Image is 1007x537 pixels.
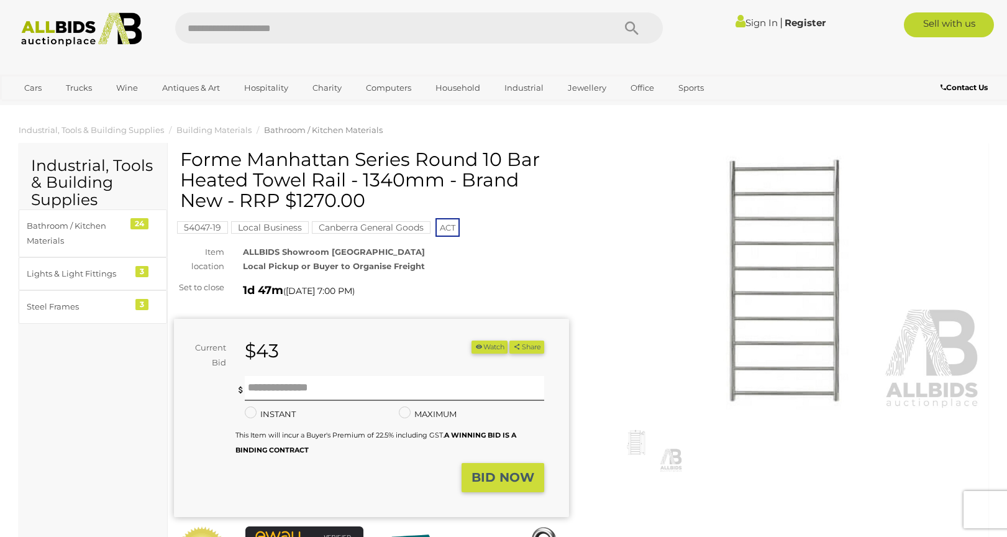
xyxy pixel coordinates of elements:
[176,125,252,135] a: Building Materials
[165,280,234,295] div: Set to close
[472,341,508,354] button: Watch
[780,16,783,29] span: |
[286,285,352,296] span: [DATE] 7:00 PM
[31,157,155,209] h2: Industrial, Tools & Building Supplies
[560,78,614,98] a: Jewellery
[27,300,129,314] div: Steel Frames
[736,17,778,29] a: Sign In
[304,78,350,98] a: Charity
[19,125,164,135] a: Industrial, Tools & Building Supplies
[231,223,309,232] a: Local Business
[941,81,991,94] a: Contact Us
[399,407,457,421] label: MAXIMUM
[108,78,146,98] a: Wine
[785,17,826,29] a: Register
[135,266,148,277] div: 3
[245,407,296,421] label: INSTANT
[264,125,383,135] a: Bathroom / Kitchen Materials
[358,78,419,98] a: Computers
[236,78,296,98] a: Hospitality
[472,470,534,485] strong: BID NOW
[177,221,228,234] mark: 54047-19
[312,223,431,232] a: Canberra General Goods
[135,299,148,310] div: 3
[16,78,50,98] a: Cars
[180,149,566,211] h1: Forme Manhattan Series Round 10 Bar Heated Towel Rail - 1340mm - Brand New - RRP $1270.00
[601,12,663,44] button: Search
[177,223,228,232] a: 54047-19
[235,431,516,454] small: This Item will incur a Buyer's Premium of 22.5% including GST.
[670,78,712,98] a: Sports
[174,341,235,370] div: Current Bid
[496,78,552,98] a: Industrial
[19,257,167,290] a: Lights & Light Fittings 3
[130,218,148,229] div: 24
[462,463,544,492] button: BID NOW
[622,78,662,98] a: Office
[243,261,425,271] strong: Local Pickup or Buyer to Organise Freight
[427,78,488,98] a: Household
[472,341,508,354] li: Watch this item
[245,339,279,362] strong: $43
[27,267,129,281] div: Lights & Light Fittings
[312,221,431,234] mark: Canberra General Goods
[16,98,121,119] a: [GEOGRAPHIC_DATA]
[509,341,544,354] button: Share
[435,218,460,237] span: ACT
[231,221,309,234] mark: Local Business
[243,247,425,257] strong: ALLBIDS Showroom [GEOGRAPHIC_DATA]
[27,219,129,248] div: Bathroom / Kitchen Materials
[235,431,516,454] b: A WINNING BID IS A BINDING CONTRACT
[588,155,983,410] img: Forme Manhattan Series Round 10 Bar Heated Towel Rail - 1340mm - Brand New - RRP $1270.00
[154,78,228,98] a: Antiques & Art
[941,83,988,92] b: Contact Us
[19,209,167,257] a: Bathroom / Kitchen Materials 24
[591,413,683,472] img: Forme Manhattan Series Round 10 Bar Heated Towel Rail - 1340mm - Brand New - RRP $1270.00
[19,290,167,323] a: Steel Frames 3
[243,283,283,297] strong: 1d 47m
[283,286,355,296] span: ( )
[165,245,234,274] div: Item location
[904,12,994,37] a: Sell with us
[14,12,149,47] img: Allbids.com.au
[58,78,100,98] a: Trucks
